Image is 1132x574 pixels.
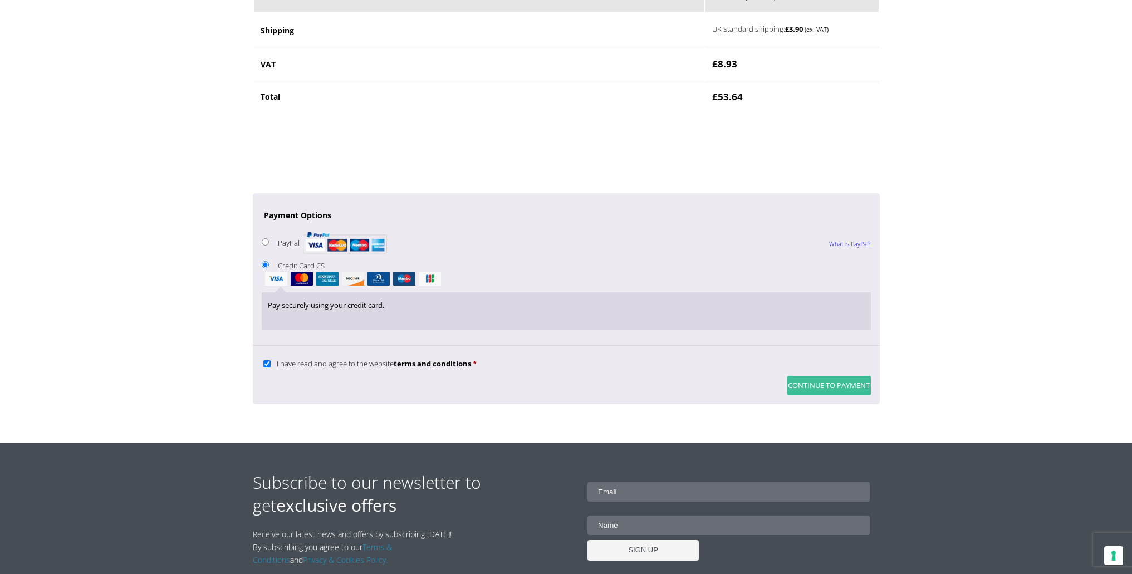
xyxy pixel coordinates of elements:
img: maestro [393,272,415,286]
abbr: required [473,359,477,369]
span: £ [785,24,789,34]
bdi: 53.64 [712,90,743,103]
img: dinersclub [367,272,390,286]
span: £ [712,57,718,70]
img: visa [265,272,287,286]
label: UK Standard shipping: [712,22,856,35]
p: Pay securely using your credit card. [268,299,864,312]
img: jcb [419,272,441,286]
p: Receive our latest news and offers by subscribing [DATE]! By subscribing you agree to our and [253,528,458,566]
bdi: 3.90 [785,24,803,34]
h2: Subscribe to our newsletter to get [253,471,566,517]
img: discover [342,272,364,286]
span: £ [712,90,718,103]
th: Shipping [254,13,704,47]
small: (ex. VAT) [805,25,829,33]
input: Email [587,482,870,502]
label: Credit Card CS [262,261,871,286]
strong: exclusive offers [276,494,396,517]
button: Your consent preferences for tracking technologies [1104,546,1123,565]
span: I have read and agree to the website [277,359,471,369]
a: What is PayPal? [829,229,871,258]
input: I have read and agree to the websiteterms and conditions * [263,360,271,367]
bdi: 8.93 [712,57,737,70]
iframe: reCAPTCHA [253,126,422,170]
input: Name [587,516,870,535]
th: Total [254,81,704,112]
label: PayPal [278,238,387,248]
img: amex [316,272,339,286]
th: VAT [254,48,704,80]
input: SIGN UP [587,540,699,561]
button: Continue to Payment [787,376,871,395]
img: mastercard [291,272,313,286]
img: PayPal acceptance mark [303,228,387,257]
a: terms and conditions [394,359,471,369]
a: Privacy & Cookies Policy. [303,555,388,565]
